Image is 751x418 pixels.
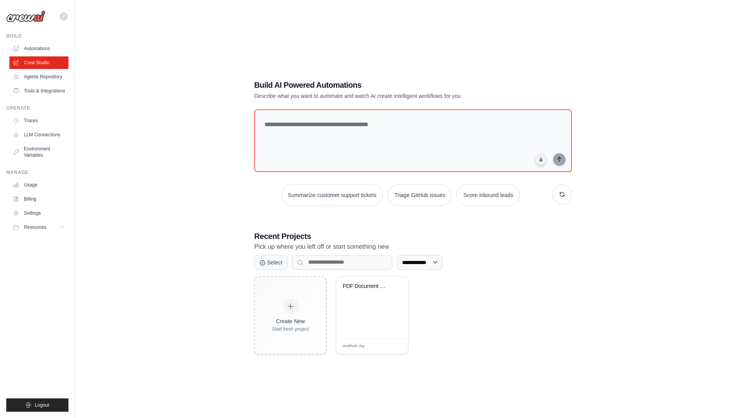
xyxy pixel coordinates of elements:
[24,224,46,230] span: Resources
[254,242,572,252] p: Pick up where you left off or start something new
[9,128,68,141] a: LLM Connections
[9,56,68,69] a: Crew Studio
[254,231,572,242] h3: Recent Projects
[9,42,68,55] a: Automations
[272,326,309,332] div: Start fresh project
[254,255,287,270] button: Select
[254,92,517,100] p: Describe what you want to automate and watch AI create intelligent workflows for you
[35,402,49,408] span: Logout
[281,185,383,206] button: Summarize customer support tickets
[9,114,68,127] a: Traces
[535,154,547,166] button: Click to speak your automation idea
[6,33,68,39] div: Build
[6,169,68,176] div: Manage
[9,221,68,233] button: Resources
[6,105,68,111] div: Operate
[6,11,45,22] img: Logo
[552,185,572,204] button: Get new suggestions
[9,85,68,97] a: Tools & Integrations
[388,185,452,206] button: Triage GitHub issues
[343,283,390,290] div: PDF Document Summarization from Google Drive to Google Docs
[9,193,68,205] a: Billing
[9,179,68,191] a: Usage
[9,143,68,161] a: Environment Variables
[9,71,68,83] a: Agents Repository
[390,344,396,349] span: Edit
[343,344,365,349] span: Modified 1 day
[254,80,517,90] h1: Build AI Powered Automations
[456,185,520,206] button: Score inbound leads
[272,317,309,325] div: Create New
[9,207,68,219] a: Settings
[6,398,68,412] button: Logout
